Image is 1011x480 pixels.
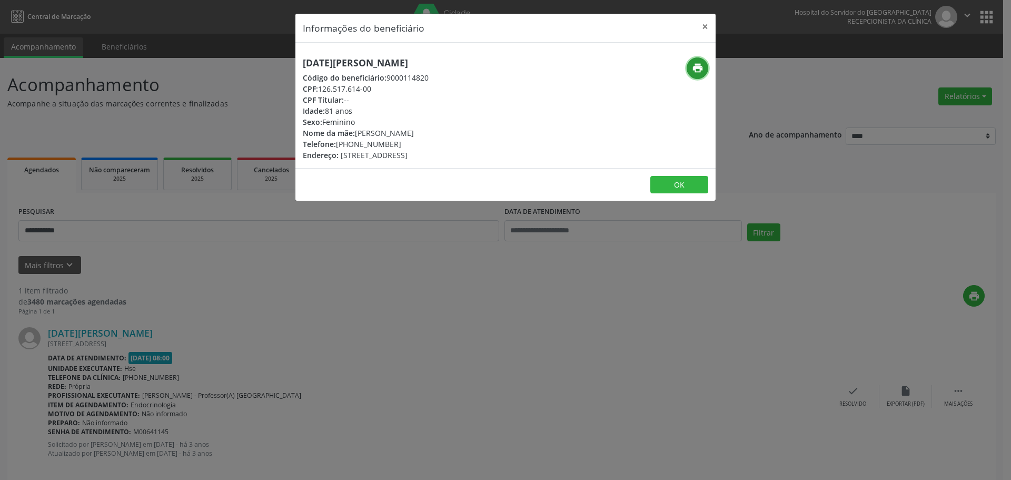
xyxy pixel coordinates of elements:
[303,95,344,105] span: CPF Titular:
[303,150,339,160] span: Endereço:
[303,128,429,139] div: [PERSON_NAME]
[303,83,429,94] div: 126.517.614-00
[303,94,429,105] div: --
[303,139,336,149] span: Telefone:
[303,105,429,116] div: 81 anos
[303,72,429,83] div: 9000114820
[650,176,708,194] button: OK
[303,116,429,128] div: Feminino
[341,150,408,160] span: [STREET_ADDRESS]
[687,57,708,79] button: print
[303,84,318,94] span: CPF:
[303,21,424,35] h5: Informações do beneficiário
[303,139,429,150] div: [PHONE_NUMBER]
[303,128,355,138] span: Nome da mãe:
[695,14,716,40] button: Close
[303,117,322,127] span: Sexo:
[692,62,703,74] i: print
[303,73,386,83] span: Código do beneficiário:
[303,57,429,68] h5: [DATE][PERSON_NAME]
[303,106,325,116] span: Idade:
